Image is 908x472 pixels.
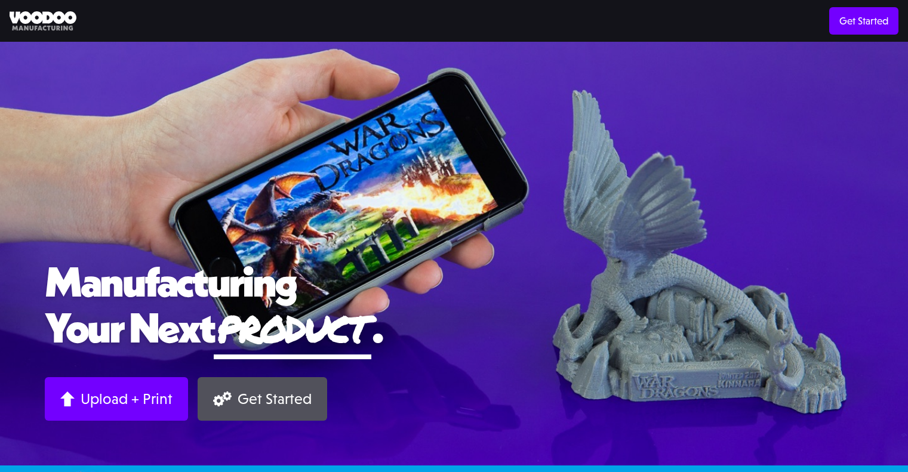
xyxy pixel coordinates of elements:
[60,391,75,406] img: Arrow up
[213,391,232,406] img: Gears
[45,258,863,359] h1: Manufacturing Your Next .
[45,377,188,421] a: Upload + Print
[238,390,312,408] div: Get Started
[829,7,898,35] a: Get Started
[214,302,371,354] span: product
[81,390,173,408] div: Upload + Print
[10,11,76,31] img: Voodoo Manufacturing logo
[198,377,327,421] a: Get Started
